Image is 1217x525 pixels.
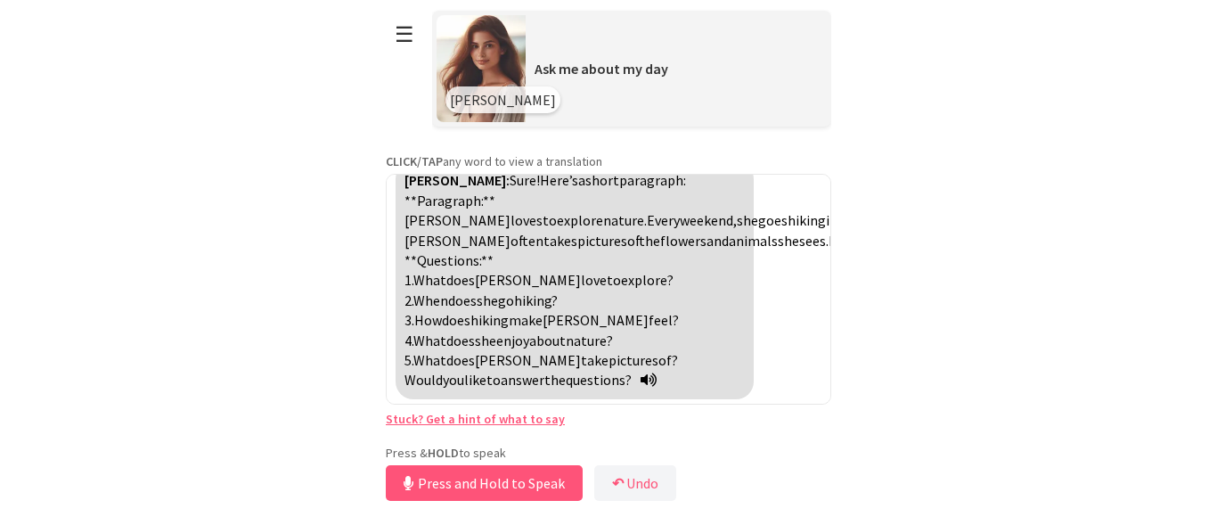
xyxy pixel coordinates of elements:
[799,232,829,250] span: sees.
[543,211,557,229] span: to
[437,15,526,122] img: Scenario Image
[566,371,632,389] span: questions?
[386,12,423,57] button: ☰
[475,332,496,349] span: she
[496,332,529,349] span: enjoy
[404,211,510,229] span: [PERSON_NAME]
[660,232,707,250] span: flowers
[475,351,581,369] span: [PERSON_NAME]
[446,351,475,369] span: does
[413,271,446,289] span: What
[386,411,565,427] a: Stuck? Get a hint of what to say
[413,351,446,369] span: What
[475,271,581,289] span: [PERSON_NAME]
[627,232,645,250] span: of
[498,291,514,309] span: go
[428,445,459,461] strong: HOLD
[448,291,477,309] span: does
[529,332,566,349] span: about
[510,171,540,189] span: Sure!
[404,232,510,250] span: [PERSON_NAME]
[758,211,788,229] span: goes
[581,271,607,289] span: love
[510,232,543,250] span: often
[404,171,686,209] span: paragraph: **Paragraph:**
[414,311,442,329] span: How
[557,211,603,229] span: explore
[543,311,649,329] span: [PERSON_NAME]
[404,371,443,389] span: Would
[413,332,446,349] span: What
[621,271,674,289] span: explore?
[509,311,543,329] span: make
[404,311,414,329] span: 3.
[514,291,558,309] span: hiking?
[608,351,658,369] span: pictures
[707,232,729,250] span: and
[386,153,443,169] strong: CLICK/TAP
[607,271,621,289] span: to
[778,232,799,250] span: she
[486,371,501,389] span: to
[578,171,585,189] span: a
[577,232,627,250] span: pictures
[386,153,831,169] p: any word to view a translation
[645,232,660,250] span: the
[446,332,475,349] span: does
[829,232,869,250] span: Hiking
[543,232,577,250] span: takes
[464,371,486,389] span: like
[788,211,826,229] span: hiking
[404,351,413,369] span: 5.
[535,60,668,78] span: Ask me about my day
[386,445,831,461] p: Press & to speak
[404,271,413,289] span: 1.
[470,311,509,329] span: hiking
[413,291,448,309] span: When
[544,371,566,389] span: the
[581,351,608,369] span: take
[446,271,475,289] span: does
[612,474,624,492] b: ↶
[680,211,737,229] span: weekend,
[477,291,498,309] span: she
[442,311,470,329] span: does
[826,211,837,229] span: in
[585,171,619,189] span: short
[540,171,578,189] span: Here’s
[404,291,413,309] span: 2.
[501,371,544,389] span: answer
[566,332,613,349] span: nature?
[404,332,413,349] span: 4.
[729,232,778,250] span: animals
[510,211,543,229] span: loves
[386,465,583,501] button: Press and Hold to Speak
[603,211,647,229] span: nature.
[396,161,754,398] div: Click to translate
[658,351,678,369] span: of?
[443,371,464,389] span: you
[404,171,510,189] strong: [PERSON_NAME]:
[647,211,680,229] span: Every
[737,211,758,229] span: she
[649,311,679,329] span: feel?
[594,465,676,501] button: ↶Undo
[450,91,556,109] span: [PERSON_NAME]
